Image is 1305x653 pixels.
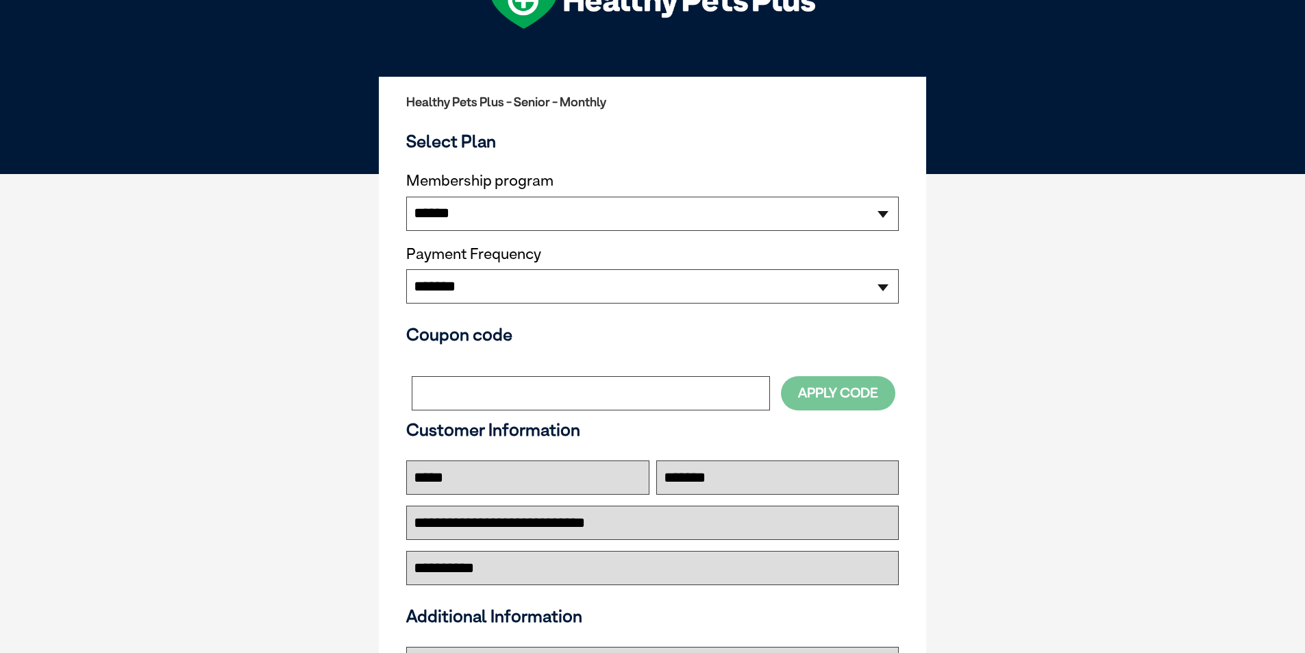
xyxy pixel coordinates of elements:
[401,606,904,626] h3: Additional Information
[406,419,899,440] h3: Customer Information
[406,172,899,190] label: Membership program
[406,131,899,151] h3: Select Plan
[781,376,895,410] button: Apply Code
[406,324,899,345] h3: Coupon code
[406,245,541,263] label: Payment Frequency
[406,95,899,109] h2: Healthy Pets Plus - Senior - Monthly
